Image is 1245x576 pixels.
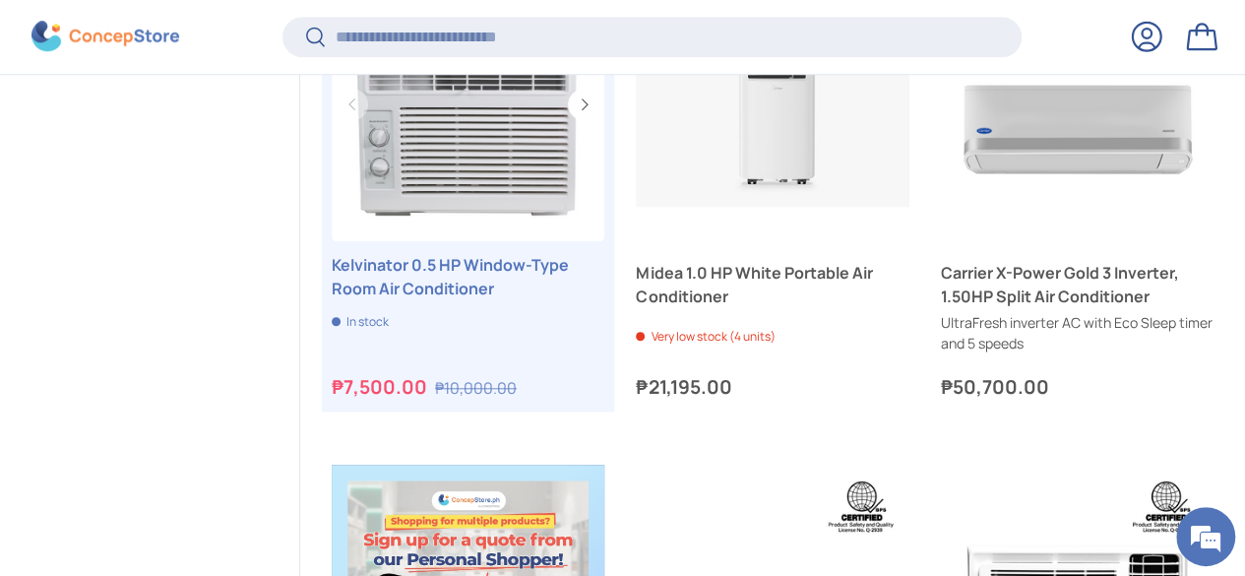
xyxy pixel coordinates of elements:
a: Midea 1.0 HP White Portable Air Conditioner [636,261,908,308]
div: Chat with us now [102,110,331,136]
a: Kelvinator 0.5 HP Window-Type Room Air Conditioner [332,253,604,300]
a: Carrier X-Power Gold 3 Inverter, 1.50HP Split Air Conditioner [941,261,1214,308]
img: ConcepStore [31,22,179,52]
div: Minimize live chat window [323,10,370,57]
textarea: Type your message and hit 'Enter' [10,374,375,443]
span: We're online! [114,166,272,365]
